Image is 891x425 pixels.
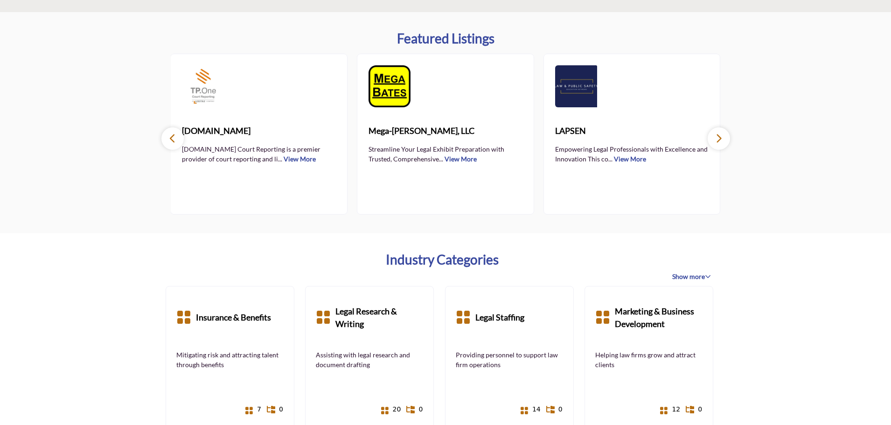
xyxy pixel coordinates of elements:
img: LAPSEN [555,65,597,107]
span: 14 [532,404,541,414]
i: Show All 7 Suppliers [245,406,253,415]
a: 14 [525,401,541,418]
i: Show All 0 Sub-Categories [686,406,694,413]
span: ... [608,155,613,163]
i: Show All 0 Sub-Categories [406,406,415,413]
span: 0 [279,404,283,414]
p: Empowering Legal Professionals with Excellence and Innovation This co [555,144,709,163]
span: 7 [257,404,261,414]
span: ... [278,155,282,163]
a: 0 [267,401,284,418]
a: Legal Staffing [475,297,524,339]
a: 0 [686,401,703,418]
img: TP.One [182,65,224,107]
span: 12 [672,404,680,414]
i: Show All 0 Sub-Categories [267,406,275,413]
p: [DOMAIN_NAME] Court Reporting is a premier provider of court reporting and li [182,144,336,163]
a: View More [445,155,477,163]
a: LAPSEN [555,118,709,144]
a: 20 [385,401,401,418]
span: ... [439,155,443,163]
span: [DOMAIN_NAME] [182,125,336,137]
span: 0 [418,404,423,414]
p: Streamline Your Legal Exhibit Preparation with Trusted, Comprehensive [369,144,522,163]
b: Mega-Bates, LLC [369,118,522,144]
i: Show All 0 Sub-Categories [546,406,555,413]
span: LAPSEN [555,125,709,137]
a: Mitigating risk and attracting talent through benefits [176,350,284,369]
a: Mega-[PERSON_NAME], LLC [369,118,522,144]
a: Insurance & Benefits [196,297,271,339]
a: 0 [407,401,423,418]
span: 20 [393,404,401,414]
span: Show more [672,272,711,281]
a: Legal Research & Writing [335,297,423,339]
i: Show All 20 Suppliers [381,406,389,415]
a: View More [284,155,316,163]
span: Mega-[PERSON_NAME], LLC [369,125,522,137]
a: [DOMAIN_NAME] [182,118,336,144]
a: Assisting with legal research and document drafting [316,350,423,369]
span: 0 [698,404,702,414]
i: Show All 14 Suppliers [520,406,529,415]
a: View More [614,155,646,163]
span: 0 [558,404,563,414]
a: Helping law firms grow and attract clients [595,350,703,369]
a: Industry Categories [386,252,499,268]
a: Providing personnel to support law firm operations [456,350,563,369]
a: 7 [245,401,262,418]
i: Show All 12 Suppliers [660,406,668,415]
a: Marketing & Business Development [615,297,703,339]
img: Mega-Bates, LLC [369,65,411,107]
a: 0 [547,401,563,418]
a: 12 [664,401,681,418]
b: TP.One [182,118,336,144]
h2: Featured Listings [397,31,494,47]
